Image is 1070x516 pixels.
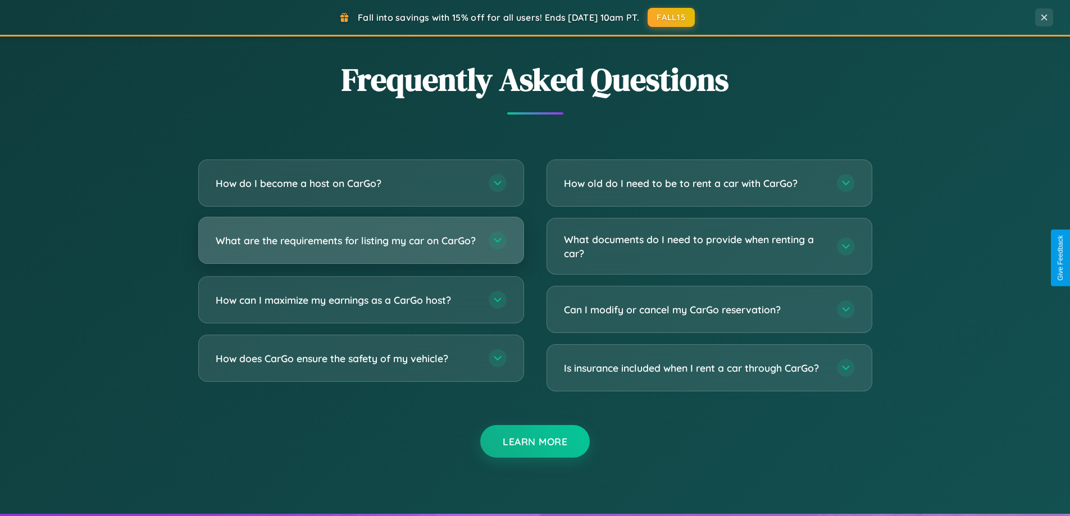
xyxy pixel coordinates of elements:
[564,303,826,317] h3: Can I modify or cancel my CarGo reservation?
[1057,235,1064,281] div: Give Feedback
[216,351,477,366] h3: How does CarGo ensure the safety of my vehicle?
[480,425,590,458] button: Learn More
[564,361,826,375] h3: Is insurance included when I rent a car through CarGo?
[198,58,872,101] h2: Frequently Asked Questions
[648,8,695,27] button: FALL15
[358,12,639,23] span: Fall into savings with 15% off for all users! Ends [DATE] 10am PT.
[564,232,826,260] h3: What documents do I need to provide when renting a car?
[216,234,477,248] h3: What are the requirements for listing my car on CarGo?
[216,176,477,190] h3: How do I become a host on CarGo?
[564,176,826,190] h3: How old do I need to be to rent a car with CarGo?
[216,293,477,307] h3: How can I maximize my earnings as a CarGo host?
